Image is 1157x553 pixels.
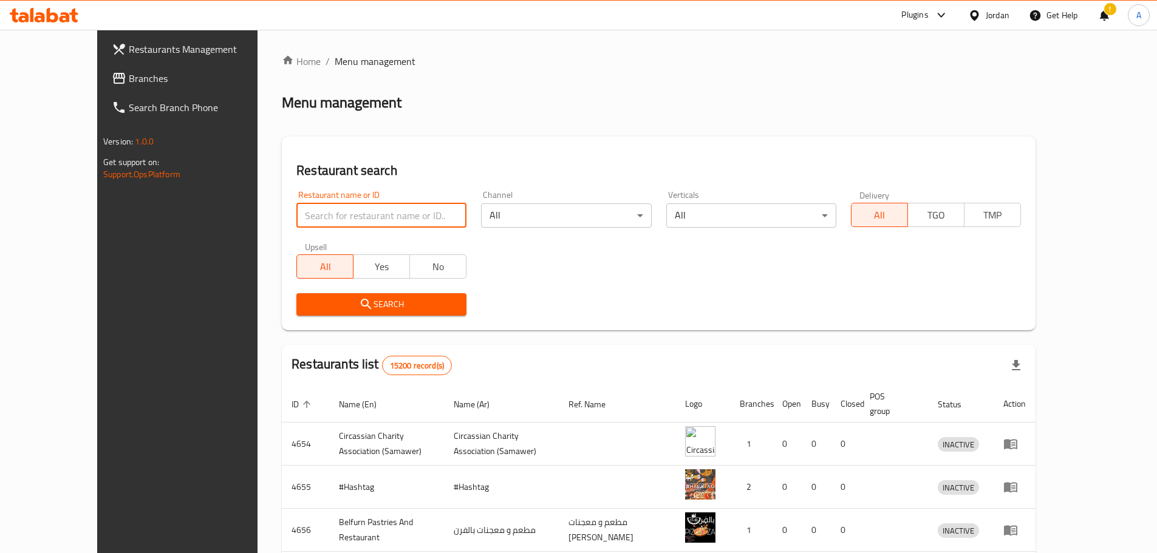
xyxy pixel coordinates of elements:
td: 1 [730,422,773,466]
a: Restaurants Management [102,35,290,64]
span: Name (En) [339,397,392,412]
button: No [409,254,466,279]
span: Menu management [335,54,415,69]
td: #Hashtag [444,466,559,509]
td: 0 [773,509,802,552]
td: ​Circassian ​Charity ​Association​ (Samawer) [329,422,444,466]
th: Action [994,385,1036,422]
th: Open [773,385,802,422]
button: Yes [353,254,410,279]
h2: Menu management [282,93,401,112]
span: 15200 record(s) [383,360,451,371]
div: INACTIVE [938,523,979,538]
input: Search for restaurant name or ID.. [296,203,466,228]
span: 1.0.0 [135,134,154,149]
span: Search Branch Phone [129,100,281,115]
div: INACTIVE [938,480,979,495]
div: Export file [1002,351,1031,380]
span: Name (Ar) [454,397,505,412]
th: Busy [802,385,831,422]
nav: breadcrumb [282,54,1036,69]
span: Search [306,297,457,312]
button: Search [296,293,466,316]
td: 4655 [282,466,329,509]
td: 4654 [282,422,329,466]
span: POS group [870,389,913,418]
span: Branches [129,71,281,86]
span: INACTIVE [938,524,979,538]
span: Yes [358,258,405,276]
th: Logo [675,385,730,422]
a: Branches [102,64,290,93]
td: 0 [831,422,860,466]
div: Menu [1003,436,1026,451]
button: All [851,203,908,227]
td: 2 [730,466,773,509]
td: 0 [802,509,831,552]
span: TMP [969,206,1016,224]
td: 4656 [282,509,329,552]
button: TGO [907,203,964,227]
span: Restaurants Management [129,42,281,56]
label: Upsell [305,242,327,251]
label: Delivery [859,191,890,199]
td: Belfurn Pastries And Restaurant [329,509,444,552]
div: Menu [1003,480,1026,494]
span: TGO [913,206,960,224]
span: Status [938,397,977,412]
th: Closed [831,385,860,422]
td: 0 [831,509,860,552]
span: All [856,206,903,224]
div: Total records count [382,356,452,375]
td: ​Circassian ​Charity ​Association​ (Samawer) [444,422,559,466]
img: Belfurn Pastries And Restaurant [685,512,715,543]
button: TMP [964,203,1021,227]
td: مطعم و معجنات [PERSON_NAME] [559,509,675,552]
span: INACTIVE [938,438,979,452]
a: Support.OpsPlatform [103,166,180,182]
span: ID [292,397,315,412]
span: No [415,258,462,276]
div: Menu [1003,523,1026,537]
h2: Restaurants list [292,355,452,375]
td: 1 [730,509,773,552]
span: Get support on: [103,154,159,170]
span: INACTIVE [938,481,979,495]
button: All [296,254,353,279]
span: All [302,258,349,276]
img: #Hashtag [685,469,715,500]
span: Ref. Name [568,397,621,412]
div: All [481,203,651,228]
td: 0 [831,466,860,509]
span: Version: [103,134,133,149]
td: 0 [802,466,831,509]
td: 0 [802,422,831,466]
div: Plugins [901,8,928,22]
td: 0 [773,422,802,466]
td: 0 [773,466,802,509]
span: A [1136,8,1141,22]
div: INACTIVE [938,437,979,452]
a: Search Branch Phone [102,93,290,122]
th: Branches [730,385,773,422]
div: All [666,203,836,228]
h2: Restaurant search [296,161,1021,180]
td: مطعم و معجنات بالفرن [444,509,559,552]
a: Home [282,54,321,69]
li: / [326,54,330,69]
img: ​Circassian ​Charity ​Association​ (Samawer) [685,426,715,456]
td: #Hashtag [329,466,444,509]
div: Jordan [986,8,1009,22]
